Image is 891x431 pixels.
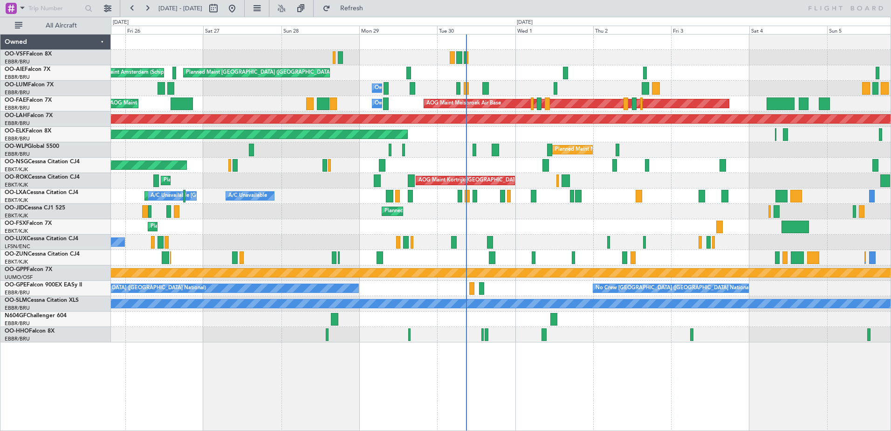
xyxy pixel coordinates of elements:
[5,174,80,180] a: OO-ROKCessna Citation CJ4
[437,26,515,34] div: Tue 30
[5,151,30,158] a: EBBR/BRU
[5,282,82,288] a: OO-GPEFalcon 900EX EASy II
[228,189,267,203] div: A/C Unavailable
[5,74,30,81] a: EBBR/BRU
[5,267,27,272] span: OO-GPP
[5,159,28,165] span: OO-NSG
[281,26,359,34] div: Sun 28
[5,89,30,96] a: EBBR/BRU
[79,66,173,80] div: Unplanned Maint Amsterdam (Schiphol)
[5,113,27,118] span: OO-LAH
[151,220,259,234] div: Planned Maint Kortrijk-[GEOGRAPHIC_DATA]
[24,22,98,29] span: All Aircraft
[113,19,129,27] div: [DATE]
[5,298,79,303] a: OO-SLMCessna Citation XLS
[158,4,202,13] span: [DATE] - [DATE]
[203,26,281,34] div: Sat 27
[186,66,333,80] div: Planned Maint [GEOGRAPHIC_DATA] ([GEOGRAPHIC_DATA])
[5,282,27,288] span: OO-GPE
[5,289,30,296] a: EBBR/BRU
[5,313,67,319] a: N604GFChallenger 604
[5,97,52,103] a: OO-FAEFalcon 7X
[5,298,27,303] span: OO-SLM
[5,212,28,219] a: EBKT/KJK
[5,104,30,111] a: EBBR/BRU
[5,113,53,118] a: OO-LAHFalcon 7X
[318,1,374,16] button: Refresh
[5,251,80,257] a: OO-ZUNCessna Citation CJ4
[28,1,82,15] input: Trip Number
[5,58,30,65] a: EBBR/BRU
[151,189,324,203] div: A/C Unavailable [GEOGRAPHIC_DATA] ([GEOGRAPHIC_DATA] National)
[5,166,28,173] a: EBKT/KJK
[5,181,28,188] a: EBKT/KJK
[5,228,28,235] a: EBKT/KJK
[5,335,30,342] a: EBBR/BRU
[5,251,28,257] span: OO-ZUN
[5,128,51,134] a: OO-ELKFalcon 8X
[5,159,80,165] a: OO-NSGCessna Citation CJ4
[593,26,671,34] div: Thu 2
[5,320,30,327] a: EBBR/BRU
[375,97,438,111] div: Owner Melsbroek Air Base
[375,81,438,95] div: Owner Melsbroek Air Base
[5,97,26,103] span: OO-FAE
[5,197,28,204] a: EBKT/KJK
[5,144,27,149] span: OO-WLP
[555,143,622,157] div: Planned Maint Milan (Linate)
[5,190,27,195] span: OO-LXA
[426,97,501,111] div: AOG Maint Melsbroek Air Base
[5,328,29,334] span: OO-HHO
[5,221,26,226] span: OO-FSX
[359,26,437,34] div: Mon 29
[5,313,27,319] span: N604GF
[671,26,749,34] div: Fri 3
[5,51,52,57] a: OO-VSFFalcon 8X
[5,82,54,88] a: OO-LUMFalcon 7X
[5,120,30,127] a: EBBR/BRU
[5,305,30,312] a: EBBR/BRU
[5,243,30,250] a: LFSN/ENC
[5,67,50,72] a: OO-AIEFalcon 7X
[384,204,493,218] div: Planned Maint Kortrijk-[GEOGRAPHIC_DATA]
[5,144,59,149] a: OO-WLPGlobal 5500
[5,205,65,211] a: OO-JIDCessna CJ1 525
[5,82,28,88] span: OO-LUM
[5,267,52,272] a: OO-GPPFalcon 7X
[5,274,33,281] a: UUMO/OSF
[5,51,26,57] span: OO-VSF
[5,236,78,242] a: OO-LUXCessna Citation CJ4
[418,174,520,188] div: AOG Maint Kortrijk-[GEOGRAPHIC_DATA]
[5,328,55,334] a: OO-HHOFalcon 8X
[5,221,52,226] a: OO-FSXFalcon 7X
[517,19,533,27] div: [DATE]
[5,205,24,211] span: OO-JID
[515,26,593,34] div: Wed 1
[50,281,206,295] div: No Crew [GEOGRAPHIC_DATA] ([GEOGRAPHIC_DATA] National)
[5,135,30,142] a: EBBR/BRU
[10,18,101,33] button: All Aircraft
[5,128,26,134] span: OO-ELK
[164,174,272,188] div: Planned Maint Kortrijk-[GEOGRAPHIC_DATA]
[332,5,371,12] span: Refresh
[596,281,752,295] div: No Crew [GEOGRAPHIC_DATA] ([GEOGRAPHIC_DATA] National)
[125,26,203,34] div: Fri 26
[749,26,827,34] div: Sat 4
[5,236,27,242] span: OO-LUX
[5,258,28,265] a: EBKT/KJK
[5,190,78,195] a: OO-LXACessna Citation CJ4
[5,174,28,180] span: OO-ROK
[5,67,25,72] span: OO-AIE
